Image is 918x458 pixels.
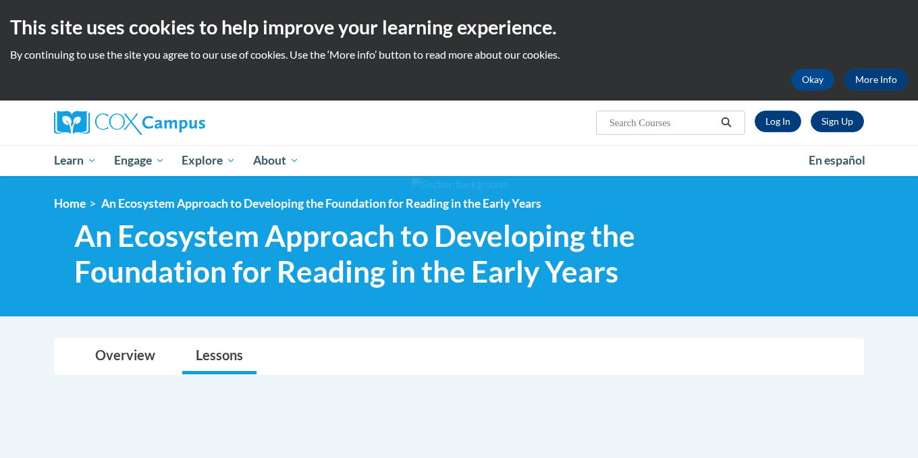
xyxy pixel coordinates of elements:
[74,218,677,289] span: An Ecosystem Approach to Developing the Foundation for Reading in the Early Years
[811,111,864,132] a: Register
[755,111,801,132] a: Log In
[82,339,169,374] a: Overview
[716,115,736,131] button: Search
[114,152,165,169] span: Engage
[608,115,716,131] input: Search Courses
[105,145,173,176] a: Engage
[54,111,205,135] img: Cox Campus
[34,145,884,176] div: Main menu
[45,145,105,176] a: Learn
[54,152,97,169] span: Learn
[54,196,86,210] a: Home
[173,145,244,176] a: Explore
[101,196,541,210] span: An Ecosystem Approach to Developing the Foundation for Reading in the Early Years
[244,145,308,176] a: About
[844,69,908,90] a: More Info
[182,339,256,374] a: Lessons
[800,146,874,175] a: En español
[54,111,310,135] a: Cox Campus
[10,13,908,40] h2: This site uses cookies to help improve your learning experience.
[10,47,908,62] p: By continuing to use the site you agree to our use of cookies. Use the ‘More info’ button to read...
[791,69,834,90] button: Okay
[253,152,299,169] span: About
[809,153,865,167] span: En español
[411,177,507,192] img: Section background
[182,152,236,169] span: Explore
